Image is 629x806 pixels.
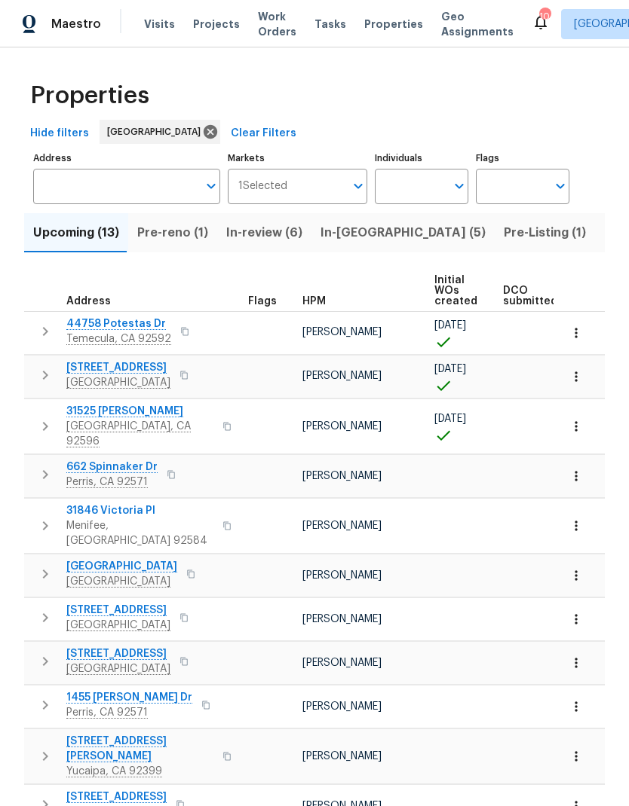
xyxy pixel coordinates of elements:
span: Maestro [51,17,101,32]
span: Upcoming (13) [33,222,119,243]
label: Address [33,154,220,163]
span: [PERSON_NAME] [302,521,382,531]
span: [GEOGRAPHIC_DATA] [107,124,207,139]
span: In-[GEOGRAPHIC_DATA] (5) [321,222,486,243]
span: Pre-reno (1) [137,222,208,243]
span: [PERSON_NAME] [302,327,382,337]
button: Clear Filters [225,120,302,148]
span: [DATE] [434,414,466,424]
span: 31846 Victoria Pl [66,503,213,518]
button: Open [550,176,571,197]
label: Markets [228,154,368,163]
span: [PERSON_NAME] [302,421,382,432]
button: Open [348,176,369,197]
span: [PERSON_NAME] [302,751,382,762]
span: [PERSON_NAME] [302,701,382,712]
button: Open [449,176,470,197]
span: [DATE] [434,364,466,374]
span: [PERSON_NAME] [302,471,382,481]
span: Visits [144,17,175,32]
span: [PERSON_NAME] [302,614,382,624]
span: [PERSON_NAME] [302,658,382,668]
span: Initial WOs created [434,275,477,307]
span: DCO submitted [503,285,557,307]
label: Individuals [375,154,468,163]
span: Tasks [314,19,346,29]
span: Clear Filters [231,124,296,143]
button: Hide filters [24,120,95,148]
span: Pre-Listing (1) [504,222,586,243]
span: Flags [248,296,277,307]
span: Menifee, [GEOGRAPHIC_DATA] 92584 [66,518,213,548]
button: Open [201,176,222,197]
span: Work Orders [258,9,296,39]
span: Properties [364,17,423,32]
span: Geo Assignments [441,9,514,39]
span: HPM [302,296,326,307]
span: Address [66,296,111,307]
span: [DATE] [434,320,466,331]
label: Flags [476,154,569,163]
div: 10 [539,9,550,24]
div: [GEOGRAPHIC_DATA] [100,120,220,144]
span: [PERSON_NAME] [302,570,382,581]
span: Properties [30,88,149,103]
span: In-review (6) [226,222,302,243]
span: [PERSON_NAME] [302,371,382,381]
span: 1 Selected [238,180,287,193]
span: Hide filters [30,124,89,143]
span: Projects [193,17,240,32]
